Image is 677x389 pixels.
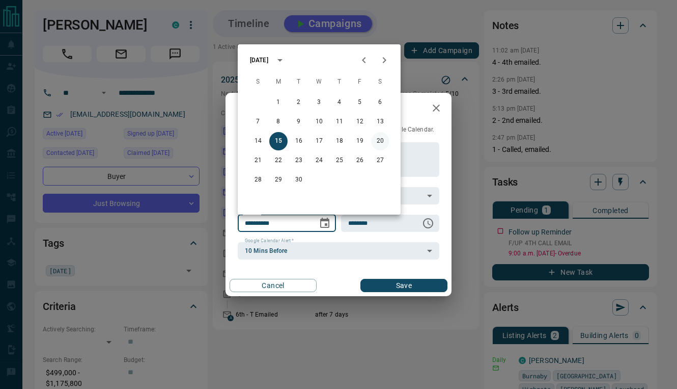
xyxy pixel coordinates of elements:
[249,132,267,150] button: 14
[310,72,328,92] span: Wednesday
[330,132,349,150] button: 18
[249,151,267,170] button: 21
[250,56,268,65] div: [DATE]
[271,51,289,69] button: calendar view is open, switch to year view
[290,132,308,150] button: 16
[290,72,308,92] span: Tuesday
[245,238,294,244] label: Google Calendar Alert
[310,151,328,170] button: 24
[269,93,288,112] button: 1
[351,151,369,170] button: 26
[354,50,374,70] button: Previous month
[330,93,349,112] button: 4
[374,50,394,70] button: Next month
[269,151,288,170] button: 22
[269,72,288,92] span: Monday
[238,242,439,260] div: 10 Mins Before
[290,171,308,189] button: 30
[225,93,291,125] h2: Edit Task
[290,151,308,170] button: 23
[249,171,267,189] button: 28
[351,72,369,92] span: Friday
[351,132,369,150] button: 19
[245,210,258,217] label: Date
[371,132,389,150] button: 20
[371,151,389,170] button: 27
[290,93,308,112] button: 2
[269,113,288,131] button: 8
[330,151,349,170] button: 25
[310,132,328,150] button: 17
[230,279,317,292] button: Cancel
[360,279,447,292] button: Save
[351,113,369,131] button: 12
[371,72,389,92] span: Saturday
[315,213,335,234] button: Choose date, selected date is Sep 15, 2025
[418,213,438,234] button: Choose time, selected time is 9:00 AM
[249,72,267,92] span: Sunday
[249,113,267,131] button: 7
[290,113,308,131] button: 9
[310,113,328,131] button: 10
[348,210,361,217] label: Time
[269,132,288,150] button: 15
[330,72,349,92] span: Thursday
[351,93,369,112] button: 5
[330,113,349,131] button: 11
[310,93,328,112] button: 3
[269,171,288,189] button: 29
[371,113,389,131] button: 13
[371,93,389,112] button: 6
